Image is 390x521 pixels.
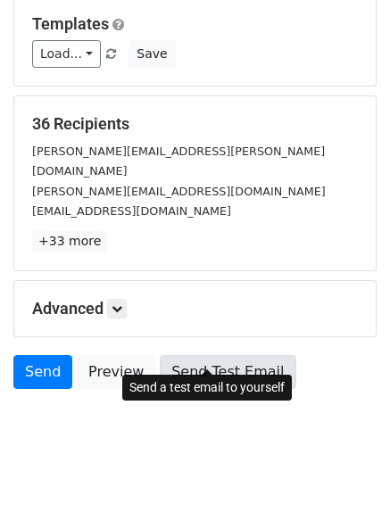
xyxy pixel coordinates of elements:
[32,114,358,134] h5: 36 Recipients
[32,299,358,318] h5: Advanced
[32,14,109,33] a: Templates
[129,40,175,68] button: Save
[77,355,155,389] a: Preview
[13,355,72,389] a: Send
[301,435,390,521] iframe: Chat Widget
[122,375,292,401] div: Send a test email to yourself
[32,40,101,68] a: Load...
[32,185,326,198] small: [PERSON_NAME][EMAIL_ADDRESS][DOMAIN_NAME]
[32,145,325,178] small: [PERSON_NAME][EMAIL_ADDRESS][PERSON_NAME][DOMAIN_NAME]
[32,230,107,252] a: +33 more
[160,355,295,389] a: Send Test Email
[32,204,231,218] small: [EMAIL_ADDRESS][DOMAIN_NAME]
